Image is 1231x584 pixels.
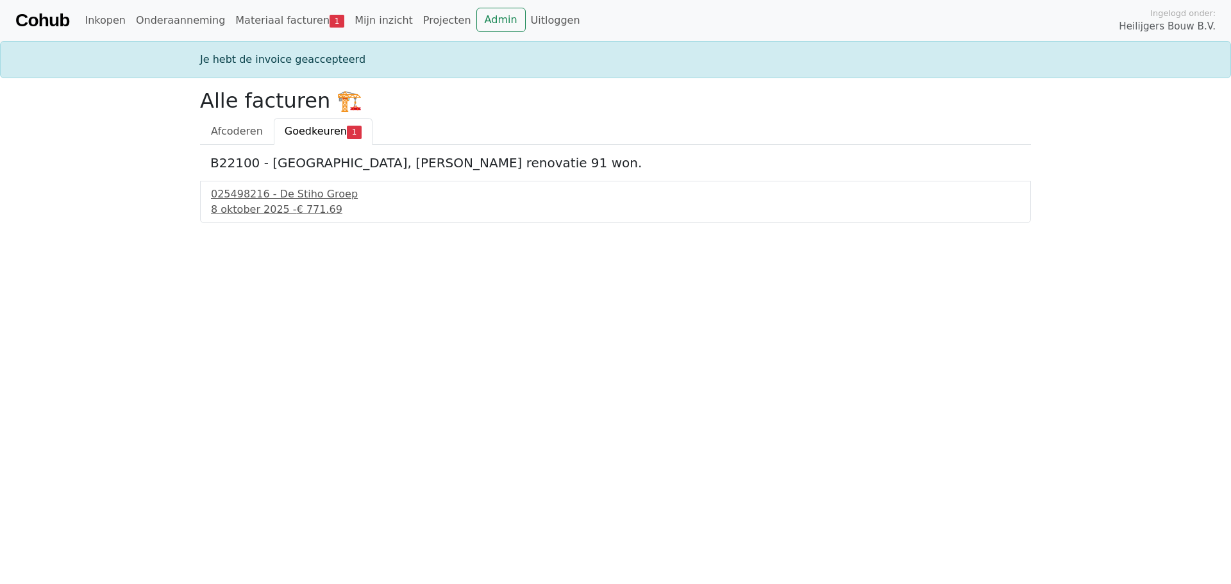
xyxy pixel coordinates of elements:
a: Materiaal facturen1 [230,8,349,33]
span: 1 [347,126,362,138]
a: Projecten [418,8,476,33]
span: € 771.69 [297,203,342,215]
div: 8 oktober 2025 - [211,202,1020,217]
h5: B22100 - [GEOGRAPHIC_DATA], [PERSON_NAME] renovatie 91 won. [210,155,1021,171]
a: Goedkeuren1 [274,118,373,145]
h2: Alle facturen 🏗️ [200,88,1031,113]
span: 1 [330,15,344,28]
span: Goedkeuren [285,125,347,137]
a: Afcoderen [200,118,274,145]
span: Ingelogd onder: [1150,7,1216,19]
span: Heilijgers Bouw B.V. [1119,19,1216,34]
a: Uitloggen [526,8,585,33]
span: Afcoderen [211,125,263,137]
a: 025498216 - De Stiho Groep8 oktober 2025 -€ 771.69 [211,187,1020,217]
a: Cohub [15,5,69,36]
a: Admin [476,8,526,32]
div: Je hebt de invoice geaccepteerd [192,52,1039,67]
a: Mijn inzicht [349,8,418,33]
a: Inkopen [80,8,130,33]
a: Onderaanneming [131,8,230,33]
div: 025498216 - De Stiho Groep [211,187,1020,202]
